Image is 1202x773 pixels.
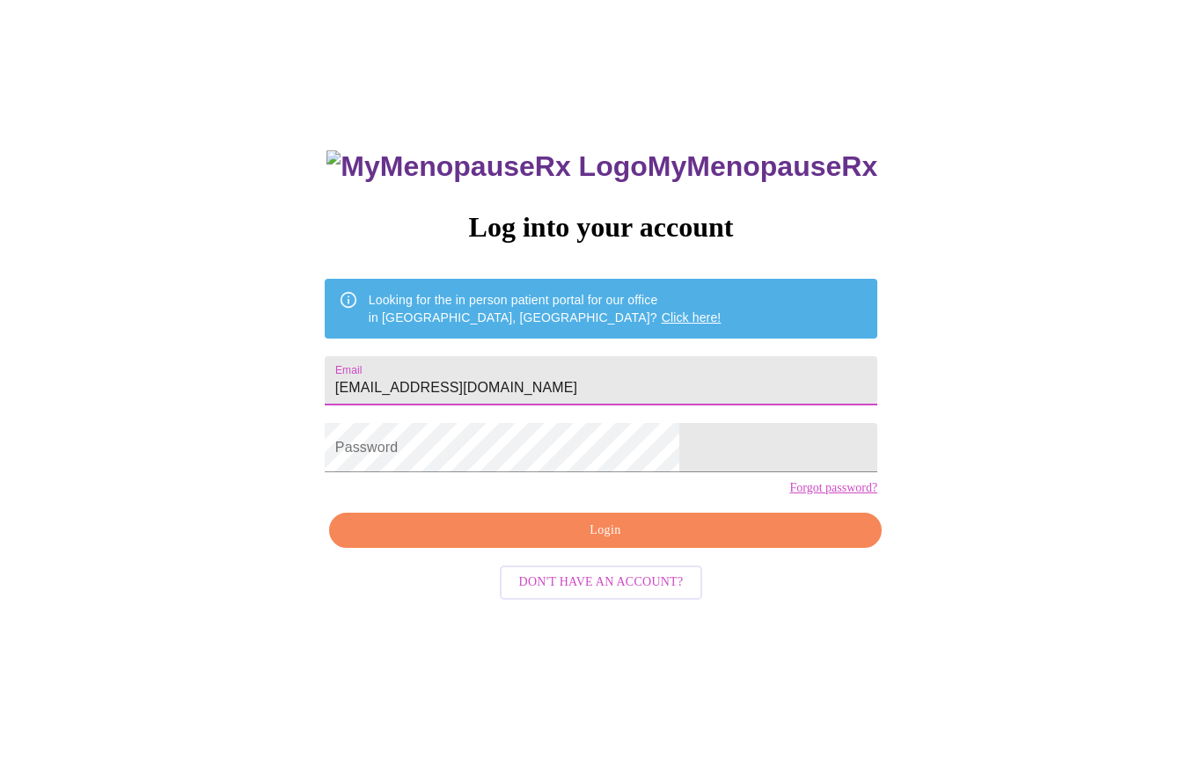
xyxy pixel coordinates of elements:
button: Login [329,513,882,549]
div: Looking for the in person patient portal for our office in [GEOGRAPHIC_DATA], [GEOGRAPHIC_DATA]? [369,284,722,333]
button: Don't have an account? [500,565,703,600]
a: Don't have an account? [495,573,707,588]
a: Click here! [662,310,722,325]
span: Don't have an account? [519,572,684,594]
h3: MyMenopauseRx [326,150,877,183]
span: Login [349,520,861,542]
img: MyMenopauseRx Logo [326,150,647,183]
a: Forgot password? [789,481,877,495]
h3: Log into your account [325,211,877,244]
